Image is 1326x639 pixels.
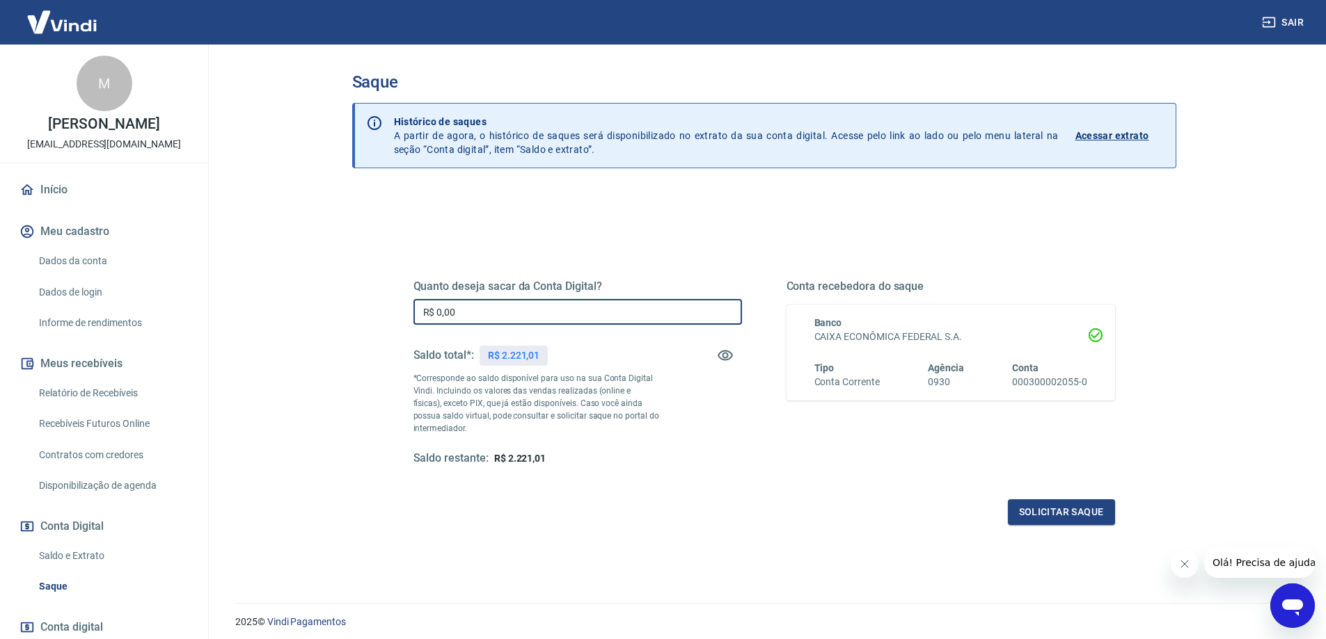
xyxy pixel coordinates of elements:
button: Meu cadastro [17,216,191,247]
a: Dados de login [33,278,191,307]
span: R$ 2.221,01 [494,453,546,464]
iframe: Fechar mensagem [1171,550,1199,578]
span: Banco [814,317,842,328]
h5: Saldo restante: [413,451,489,466]
p: [PERSON_NAME] [48,117,159,131]
h6: 000300002055-0 [1012,375,1087,389]
a: Contratos com credores [33,441,191,469]
span: Olá! Precisa de ajuda? [8,10,117,21]
a: Disponibilização de agenda [33,471,191,500]
h5: Conta recebedora do saque [787,280,1115,293]
p: [EMAIL_ADDRESS][DOMAIN_NAME] [27,137,181,152]
h3: Saque [352,72,1176,92]
h5: Quanto deseja sacar da Conta Digital? [413,280,742,293]
p: Acessar extrato [1075,129,1149,143]
a: Relatório de Recebíveis [33,379,191,407]
iframe: Mensagem da empresa [1204,547,1315,578]
h6: 0930 [928,375,964,389]
div: M [77,56,132,111]
p: *Corresponde ao saldo disponível para uso na sua Conta Digital Vindi. Incluindo os valores das ve... [413,372,660,435]
a: Dados da conta [33,247,191,275]
button: Conta Digital [17,511,191,542]
a: Vindi Pagamentos [267,616,346,627]
button: Meus recebíveis [17,348,191,379]
span: Agência [928,362,964,373]
a: Início [17,175,191,205]
p: A partir de agora, o histórico de saques será disponibilizado no extrato da sua conta digital. Ac... [394,115,1059,156]
a: Recebíveis Futuros Online [33,410,191,438]
a: Informe de rendimentos [33,309,191,337]
a: Saldo e Extrato [33,542,191,570]
iframe: Botão para abrir a janela de mensagens [1270,583,1315,628]
p: Histórico de saques [394,115,1059,129]
span: Tipo [814,362,835,373]
h6: Conta Corrente [814,375,880,389]
span: Conta [1012,362,1039,373]
button: Solicitar saque [1008,499,1115,525]
a: Saque [33,572,191,601]
button: Sair [1259,10,1309,35]
span: Conta digital [40,617,103,637]
h6: CAIXA ECONÔMICA FEDERAL S.A. [814,330,1087,344]
a: Acessar extrato [1075,115,1165,156]
p: R$ 2.221,01 [488,348,539,363]
h5: Saldo total*: [413,348,474,362]
p: 2025 © [235,615,1293,629]
img: Vindi [17,1,107,43]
